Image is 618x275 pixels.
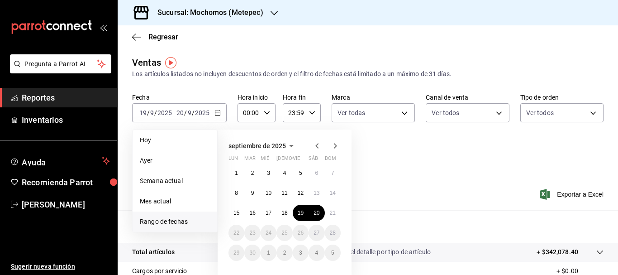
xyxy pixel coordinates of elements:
[10,54,111,73] button: Pregunta a Parrot AI
[195,109,210,116] input: ----
[298,190,304,196] abbr: 12 de septiembre de 2025
[100,24,107,31] button: open_drawer_menu
[148,33,178,41] span: Regresar
[22,198,110,211] span: [PERSON_NAME]
[330,230,336,236] abbr: 28 de septiembre de 2025
[330,210,336,216] abbr: 21 de septiembre de 2025
[184,109,187,116] span: /
[244,245,260,261] button: 30 de septiembre de 2025
[228,142,286,150] span: septiembre de 2025
[293,155,300,165] abbr: viernes
[244,185,260,201] button: 9 de septiembre de 2025
[249,210,255,216] abbr: 16 de septiembre de 2025
[249,230,255,236] abbr: 23 de septiembre de 2025
[281,190,287,196] abbr: 11 de septiembre de 2025
[140,135,210,145] span: Hoy
[140,156,210,165] span: Ayer
[309,185,324,201] button: 13 de septiembre de 2025
[293,225,309,241] button: 26 de septiembre de 2025
[299,170,302,176] abbr: 5 de septiembre de 2025
[315,170,318,176] abbr: 6 de septiembre de 2025
[314,230,319,236] abbr: 27 de septiembre de 2025
[325,185,341,201] button: 14 de septiembre de 2025
[132,69,604,79] div: Los artículos listados no incluyen descuentos de orden y el filtro de fechas está limitado a un m...
[132,247,175,257] p: Total artículos
[432,108,459,117] span: Ver todos
[24,59,97,69] span: Pregunta a Parrot AI
[251,190,254,196] abbr: 9 de septiembre de 2025
[309,205,324,221] button: 20 de septiembre de 2025
[154,109,157,116] span: /
[276,185,292,201] button: 11 de septiembre de 2025
[276,245,292,261] button: 2 de octubre de 2025
[331,170,334,176] abbr: 7 de septiembre de 2025
[22,114,110,126] span: Inventarios
[298,230,304,236] abbr: 26 de septiembre de 2025
[309,225,324,241] button: 27 de septiembre de 2025
[293,205,309,221] button: 19 de septiembre de 2025
[251,170,254,176] abbr: 2 de septiembre de 2025
[244,165,260,181] button: 2 de septiembre de 2025
[176,109,184,116] input: --
[11,262,110,271] span: Sugerir nueva función
[147,109,150,116] span: /
[276,155,330,165] abbr: jueves
[520,94,604,101] label: Tipo de orden
[150,109,154,116] input: --
[228,225,244,241] button: 22 de septiembre de 2025
[331,250,334,256] abbr: 5 de octubre de 2025
[261,165,276,181] button: 3 de septiembre de 2025
[140,197,210,206] span: Mes actual
[6,66,111,75] a: Pregunta a Parrot AI
[298,210,304,216] abbr: 19 de septiembre de 2025
[283,170,286,176] abbr: 4 de septiembre de 2025
[261,155,269,165] abbr: miércoles
[314,190,319,196] abbr: 13 de septiembre de 2025
[140,176,210,186] span: Semana actual
[22,176,110,188] span: Recomienda Parrot
[293,185,309,201] button: 12 de septiembre de 2025
[293,165,309,181] button: 5 de septiembre de 2025
[261,185,276,201] button: 10 de septiembre de 2025
[309,245,324,261] button: 4 de octubre de 2025
[132,33,178,41] button: Regresar
[235,170,238,176] abbr: 1 de septiembre de 2025
[261,225,276,241] button: 24 de septiembre de 2025
[338,108,365,117] span: Ver todas
[276,225,292,241] button: 25 de septiembre de 2025
[526,108,554,117] span: Ver todos
[228,155,238,165] abbr: lunes
[283,250,286,256] abbr: 2 de octubre de 2025
[165,57,176,68] img: Tooltip marker
[281,230,287,236] abbr: 25 de septiembre de 2025
[249,250,255,256] abbr: 30 de septiembre de 2025
[235,190,238,196] abbr: 8 de septiembre de 2025
[228,140,297,151] button: septiembre de 2025
[267,170,270,176] abbr: 3 de septiembre de 2025
[157,109,172,116] input: ----
[187,109,192,116] input: --
[267,250,270,256] abbr: 1 de octubre de 2025
[332,94,415,101] label: Marca
[238,94,276,101] label: Hora inicio
[228,165,244,181] button: 1 de septiembre de 2025
[325,245,341,261] button: 5 de octubre de 2025
[228,205,244,221] button: 15 de septiembre de 2025
[293,245,309,261] button: 3 de octubre de 2025
[325,155,336,165] abbr: domingo
[244,205,260,221] button: 16 de septiembre de 2025
[22,155,98,166] span: Ayuda
[173,109,175,116] span: -
[309,155,318,165] abbr: sábado
[261,205,276,221] button: 17 de septiembre de 2025
[140,217,210,227] span: Rango de fechas
[244,155,255,165] abbr: martes
[325,225,341,241] button: 28 de septiembre de 2025
[309,165,324,181] button: 6 de septiembre de 2025
[426,94,509,101] label: Canal de venta
[266,190,271,196] abbr: 10 de septiembre de 2025
[315,250,318,256] abbr: 4 de octubre de 2025
[228,245,244,261] button: 29 de septiembre de 2025
[266,230,271,236] abbr: 24 de septiembre de 2025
